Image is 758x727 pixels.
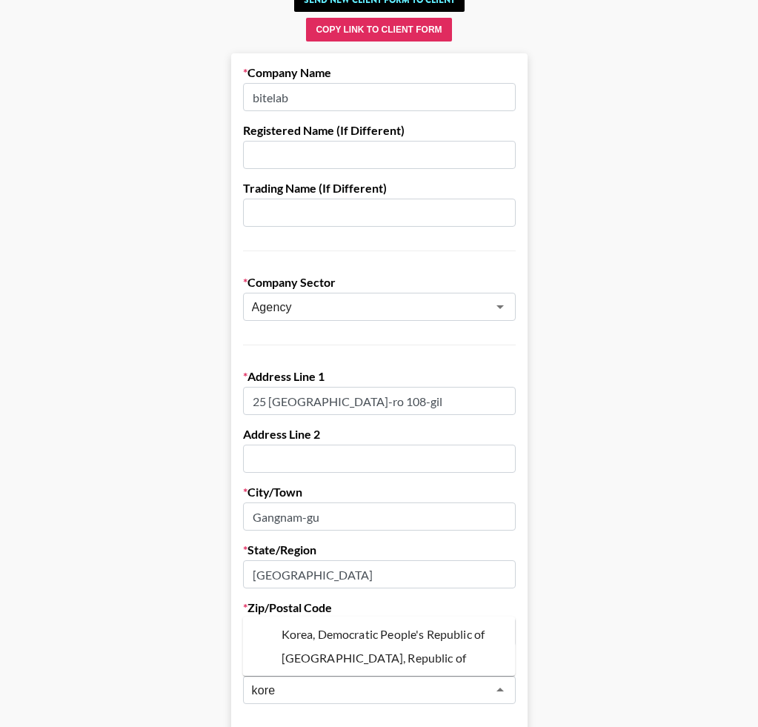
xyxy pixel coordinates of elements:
label: Trading Name (If Different) [243,181,516,196]
button: Open [490,296,511,317]
label: Zip/Postal Code [243,600,516,615]
label: Company Sector [243,275,516,290]
li: [GEOGRAPHIC_DATA], Republic of [243,646,516,670]
label: Registered Name (If Different) [243,123,516,138]
button: Copy Link to Client Form [306,18,451,42]
li: Korea, Democratic People's Republic of [243,623,516,646]
label: Address Line 1 [243,369,516,384]
label: City/Town [243,485,516,499]
label: Company Name [243,65,516,80]
label: Address Line 2 [243,427,516,442]
label: State/Region [243,542,516,557]
button: Close [490,680,511,700]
